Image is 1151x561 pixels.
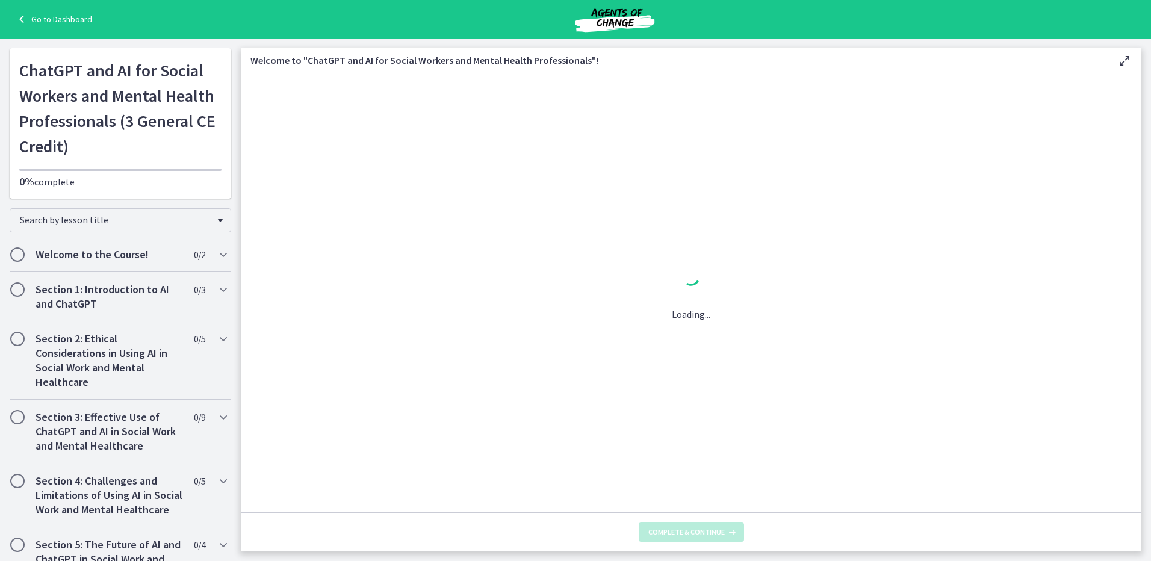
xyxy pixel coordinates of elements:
p: complete [19,175,222,189]
span: 0 / 5 [194,332,205,346]
h2: Section 1: Introduction to AI and ChatGPT [36,282,182,311]
h3: Welcome to "ChatGPT and AI for Social Workers and Mental Health Professionals"! [250,53,1098,67]
h1: ChatGPT and AI for Social Workers and Mental Health Professionals (3 General CE Credit) [19,58,222,159]
span: 0 / 3 [194,282,205,297]
span: Complete & continue [648,527,725,537]
h2: Section 3: Effective Use of ChatGPT and AI in Social Work and Mental Healthcare [36,410,182,453]
div: 1 [672,265,710,293]
h2: Section 2: Ethical Considerations in Using AI in Social Work and Mental Healthcare [36,332,182,389]
span: 0 / 9 [194,410,205,424]
h2: Section 4: Challenges and Limitations of Using AI in Social Work and Mental Healthcare [36,474,182,517]
span: 0% [19,175,34,188]
p: Loading... [672,307,710,321]
a: Go to Dashboard [14,12,92,26]
span: 0 / 4 [194,538,205,552]
span: Search by lesson title [20,214,211,226]
span: 0 / 2 [194,247,205,262]
img: Agents of Change Social Work Test Prep [542,5,687,34]
h2: Welcome to the Course! [36,247,182,262]
span: 0 / 5 [194,474,205,488]
div: Search by lesson title [10,208,231,232]
button: Complete & continue [639,522,744,542]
